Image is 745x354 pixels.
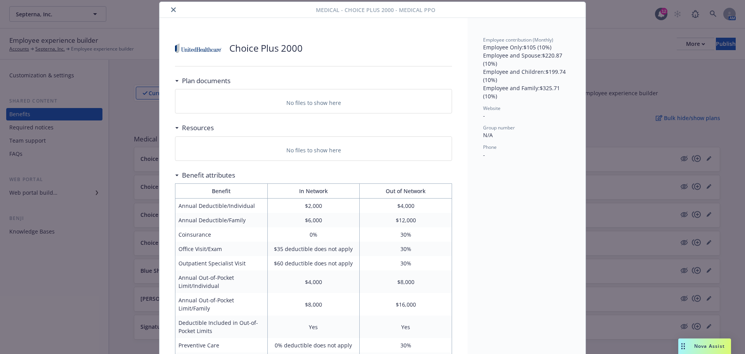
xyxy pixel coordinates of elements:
td: $35 deductible does not apply [267,242,360,256]
h3: Resources [182,123,214,133]
td: $4,000 [360,199,452,213]
td: Annual Out-of-Pocket Limit/Individual [175,270,268,293]
td: $16,000 [360,293,452,316]
td: $8,000 [267,293,360,316]
span: Phone [483,144,497,150]
div: Benefit attributes [175,170,235,180]
p: Employee and Family : $325.71 (10%) [483,84,570,100]
td: Office Visit/Exam [175,242,268,256]
td: 30% [360,256,452,270]
div: Plan documents [175,76,230,86]
div: Resources [175,123,214,133]
td: 30% [360,227,452,242]
th: In Network [267,184,360,199]
span: Group number [483,124,515,131]
p: Choice Plus 2000 [229,42,303,55]
img: United Healthcare Insurance Company [175,37,222,60]
p: - [483,151,570,159]
span: Website [483,105,501,112]
td: $2,000 [267,199,360,213]
td: 30% [360,338,452,352]
td: Yes [360,316,452,338]
td: Coinsurance [175,227,268,242]
td: Annual Out-of-Pocket Limit/Family [175,293,268,316]
td: Annual Deductible/Family [175,213,268,227]
span: Nova Assist [694,343,725,349]
span: Employee contribution (Monthly) [483,37,553,43]
td: $60 deductible does not apply [267,256,360,270]
td: 0% [267,227,360,242]
td: Preventive Care [175,338,268,352]
th: Benefit [175,184,268,199]
td: $6,000 [267,213,360,227]
div: Drag to move [678,338,688,354]
td: $12,000 [360,213,452,227]
span: Medical - Choice Plus 2000 - Medical PPO [316,6,435,14]
h3: Plan documents [182,76,230,86]
p: No files to show here [286,146,341,154]
p: No files to show here [286,99,341,107]
td: Annual Deductible/Individual [175,199,268,213]
p: - [483,112,570,120]
td: Yes [267,316,360,338]
p: N/A [483,131,570,139]
p: Employee and Children : $199.74 (10%) [483,68,570,84]
button: Nova Assist [678,338,731,354]
td: Outpatient Specialist Visit [175,256,268,270]
p: Employee and Spouse : $220.87 (10%) [483,51,570,68]
td: 0% deductible does not apply [267,338,360,352]
td: $4,000 [267,270,360,293]
button: close [169,5,178,14]
h3: Benefit attributes [182,170,235,180]
td: 30% [360,242,452,256]
td: Deductible Included in Out-of-Pocket Limits [175,316,268,338]
p: Employee Only : $105 (10%) [483,43,570,51]
td: $8,000 [360,270,452,293]
th: Out of Network [360,184,452,199]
